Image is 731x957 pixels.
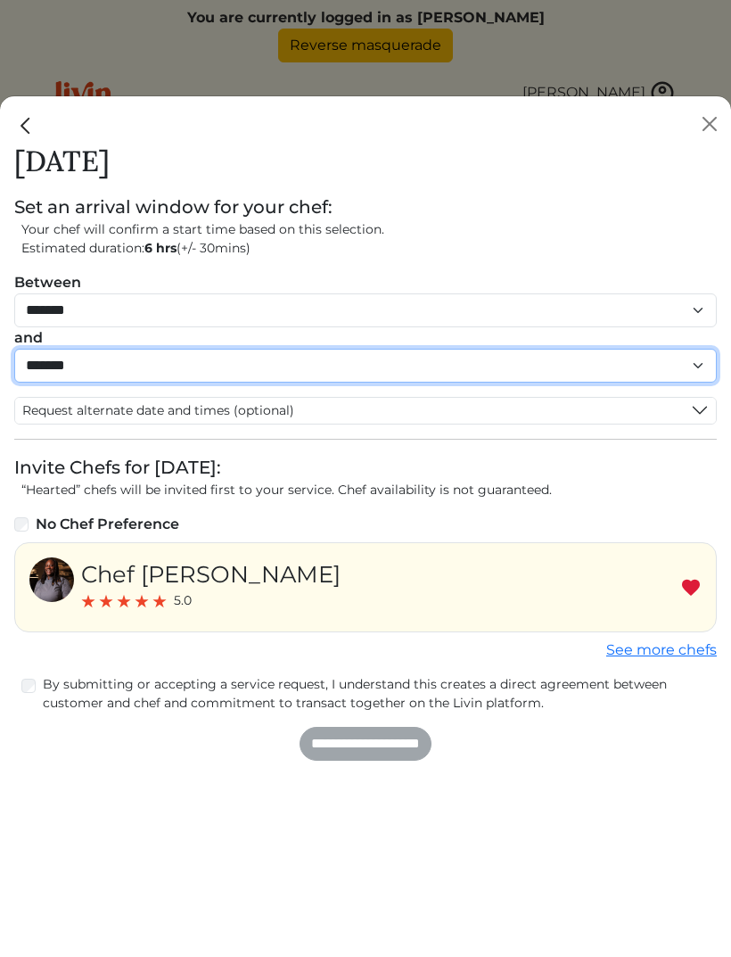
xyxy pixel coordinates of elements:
[14,454,717,481] div: Invite Chefs for [DATE]:
[14,194,717,220] div: Set an arrival window for your chef:
[21,220,717,239] div: Your chef will confirm a start time based on this selection.
[14,144,717,178] h1: [DATE]
[22,401,294,420] span: Request alternate date and times (optional)
[43,675,717,713] label: By submitting or accepting a service request, I understand this creates a direct agreement betwee...
[29,557,74,602] img: 669ed74c387218744da50f6082e4865b
[21,239,717,258] div: Estimated duration: (+/- 30mins)
[29,557,341,618] a: Chef [PERSON_NAME] 5.0
[152,594,167,608] img: red_star-5cc96fd108c5e382175c3007810bf15d673b234409b64feca3859e161d9d1ec7.svg
[36,514,179,535] label: No Chef Preference
[680,577,702,598] img: Remove Favorite chef
[14,327,43,349] label: and
[15,398,716,424] button: Request alternate date and times (optional)
[135,594,149,608] img: red_star-5cc96fd108c5e382175c3007810bf15d673b234409b64feca3859e161d9d1ec7.svg
[14,112,37,135] a: Close
[81,557,341,592] div: Chef [PERSON_NAME]
[606,641,717,658] a: See more chefs
[21,481,717,499] p: “Hearted” chefs will be invited first to your service. Chef availability is not guaranteed.
[117,594,131,608] img: red_star-5cc96fd108c5e382175c3007810bf15d673b234409b64feca3859e161d9d1ec7.svg
[144,240,177,256] strong: 6 hrs
[99,594,113,608] img: red_star-5cc96fd108c5e382175c3007810bf15d673b234409b64feca3859e161d9d1ec7.svg
[174,591,192,610] span: 5.0
[695,110,724,138] button: Close
[14,272,81,293] label: Between
[81,594,95,608] img: red_star-5cc96fd108c5e382175c3007810bf15d673b234409b64feca3859e161d9d1ec7.svg
[14,114,37,137] img: back_caret-0738dc900bf9763b5e5a40894073b948e17d9601fd527fca9689b06ce300169f.svg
